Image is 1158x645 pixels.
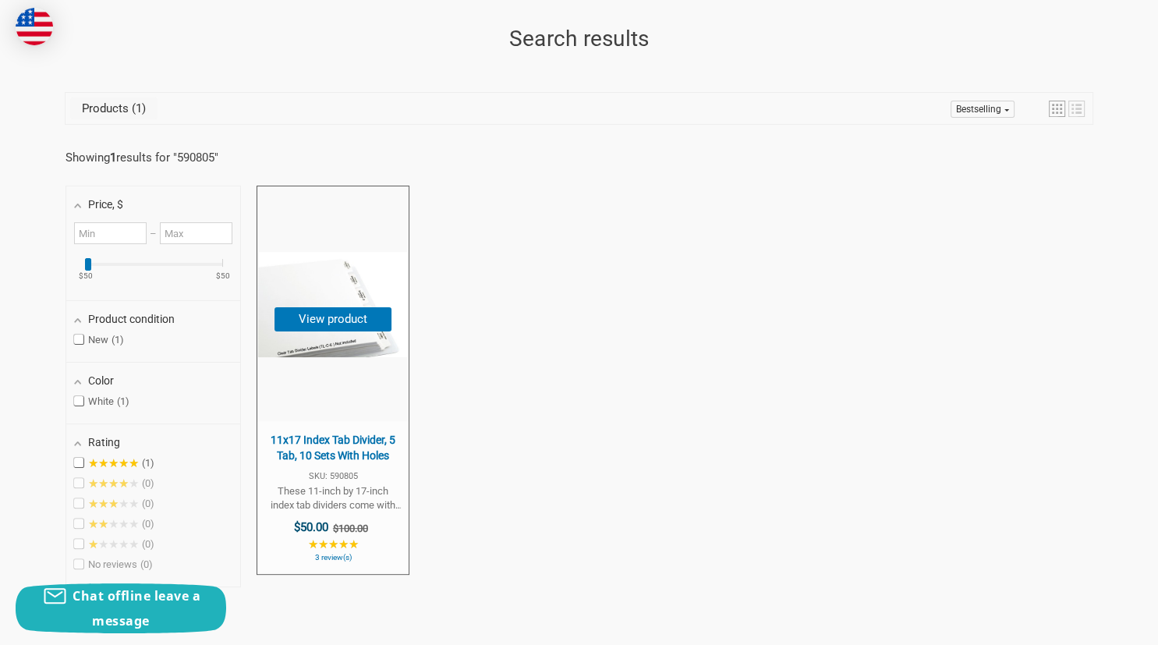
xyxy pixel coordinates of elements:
[88,538,139,551] span: ★★★★★
[69,272,102,280] ins: $50
[88,518,139,530] span: ★★★★★
[74,334,124,346] span: New
[142,538,154,550] span: 0
[88,374,114,387] span: Color
[88,477,139,490] span: ★★★★★
[112,334,124,346] span: 1
[16,583,226,633] button: Chat offline leave a message
[258,252,408,356] img: 11x17 Index Tab Divider, 5 Tab, 10 Sets With Holes
[333,523,368,534] span: $100.00
[160,222,232,244] input: Maximum value
[112,198,123,211] span: , $
[16,8,53,45] img: duty and tax information for United States
[1029,603,1158,645] iframe: Google Customer Reviews
[88,498,139,510] span: ★★★★★
[265,554,401,562] span: 3 review(s)
[308,538,359,551] span: ★★★★★
[265,472,401,480] span: SKU: 590805
[70,97,158,119] a: View Products Tab
[142,498,154,509] span: 0
[1049,101,1065,117] a: View grid mode
[177,151,214,165] a: 590805
[207,272,239,280] ins: $50
[74,395,129,408] span: White
[74,558,153,571] span: No reviews
[66,23,1092,55] h1: Search results
[66,151,253,165] div: Showing results for " "
[117,395,129,407] span: 1
[88,457,139,470] span: ★★★★★
[129,101,146,115] span: 1
[140,558,153,570] span: 0
[956,104,1001,115] span: Bestselling
[294,520,328,534] span: $50.00
[73,587,200,629] span: Chat offline leave a message
[88,436,120,448] span: Rating
[88,198,123,211] span: Price
[265,433,401,463] span: 11x17 Index Tab Divider, 5 Tab, 10 Sets With Holes
[147,228,159,239] span: –
[142,457,154,469] span: 1
[1068,101,1085,117] a: View list mode
[110,151,116,165] b: 1
[142,477,154,489] span: 0
[951,101,1015,118] a: Sort options
[274,307,391,331] button: View product
[88,313,175,325] span: Product condition
[74,222,147,244] input: Minimum value
[257,186,409,574] a: 11x17 Index Tab Divider, 5 Tab, 10 Sets With Holes
[142,518,154,530] span: 0
[265,484,401,512] span: These 11-inch by 17-inch index tab dividers come with 10 sets of five white landscape tab divider...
